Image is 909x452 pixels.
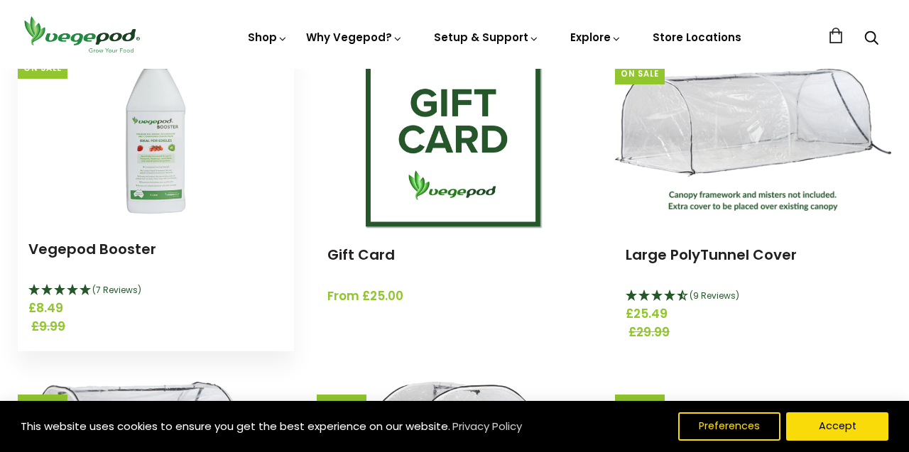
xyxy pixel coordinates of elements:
button: Accept [786,412,888,441]
div: 4.44 Stars - 9 Reviews [626,287,881,306]
a: Privacy Policy (opens in a new tab) [450,414,524,439]
a: Gift Card [327,245,395,265]
span: This website uses cookies to ensure you get the best experience on our website. [21,419,450,434]
a: Vegepod Booster [28,239,156,259]
img: Large PolyTunnel Cover [615,69,891,211]
a: Shop [248,30,288,45]
a: Store Locations [653,30,741,45]
a: Search [864,32,878,47]
span: 4.44 Stars - 9 Reviews [690,290,739,302]
img: Gift Card [366,51,543,228]
span: From £25.00 [327,287,582,306]
button: Preferences [678,412,780,441]
a: Why Vegepod? [306,30,403,45]
div: 5 Stars - 7 Reviews [28,282,283,300]
span: £29.99 [628,324,883,342]
img: Vegepod Booster [67,45,244,223]
img: Vegepod [18,14,146,55]
a: Setup & Support [434,30,539,45]
span: £9.99 [31,318,286,336]
span: 5 Stars - 7 Reviews [92,284,141,296]
span: £8.49 [28,299,283,318]
span: £25.49 [626,305,881,324]
a: Large PolyTunnel Cover [626,245,797,265]
a: Explore [570,30,621,45]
